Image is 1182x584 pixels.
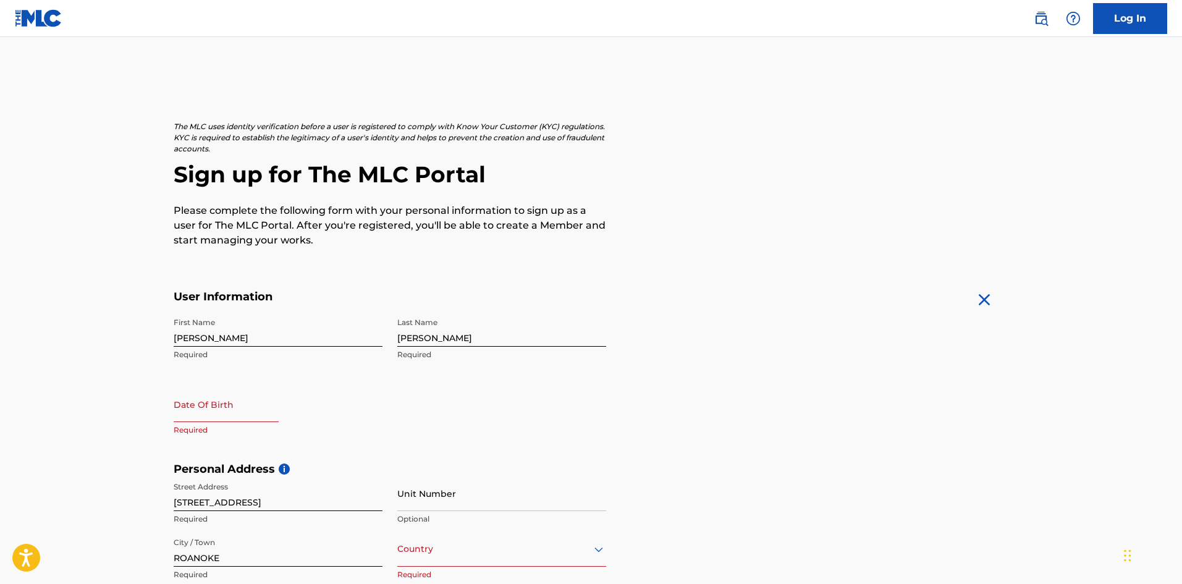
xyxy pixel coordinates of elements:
[974,290,994,310] img: close
[1066,11,1081,26] img: help
[174,203,606,248] p: Please complete the following form with your personal information to sign up as a user for The ML...
[1034,11,1049,26] img: search
[1029,6,1053,31] a: Public Search
[174,161,1009,188] h2: Sign up for The MLC Portal
[174,569,382,580] p: Required
[174,121,606,154] p: The MLC uses identity verification before a user is registered to comply with Know Your Customer ...
[279,463,290,475] span: i
[397,349,606,360] p: Required
[1120,525,1182,584] iframe: Chat Widget
[174,349,382,360] p: Required
[397,514,606,525] p: Optional
[397,569,606,580] p: Required
[174,514,382,525] p: Required
[15,9,62,27] img: MLC Logo
[174,425,382,436] p: Required
[1093,3,1167,34] a: Log In
[174,290,606,304] h5: User Information
[1124,537,1131,574] div: Drag
[1061,6,1086,31] div: Help
[174,462,1009,476] h5: Personal Address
